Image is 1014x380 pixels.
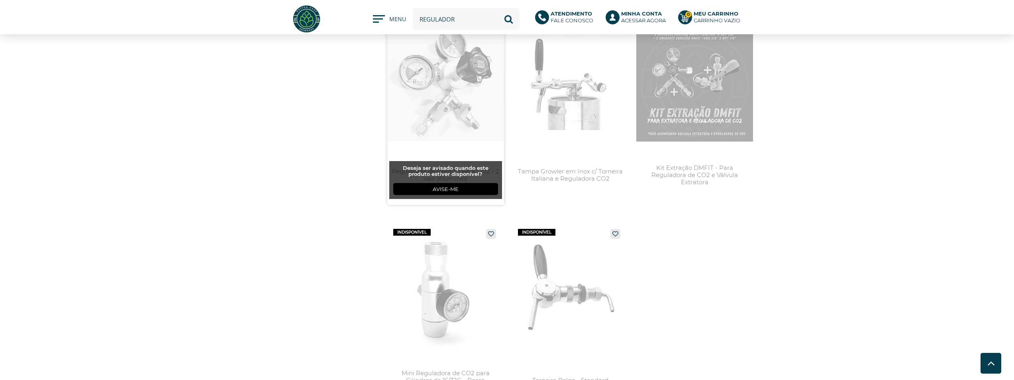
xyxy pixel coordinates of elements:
[393,229,431,236] span: indisponível
[393,183,498,195] a: Avise-me
[512,20,629,205] a: Tampa Growler em Inox c/ Torneira Italiana e Reguladora CO2
[694,17,740,24] div: Carrinho Vazio
[694,10,738,17] b: Meu Carrinho
[403,165,488,177] span: Deseja ser avisado quando este produto estiver disponível?
[518,229,555,236] span: indisponível
[413,8,520,30] input: Digite o que você procura
[551,10,592,17] b: Atendimento
[373,15,405,23] button: MENU
[636,20,753,205] a: Kit Extração DMFIT - Para Reguladora de CO2 e Válvula Extratora
[621,10,662,17] b: Minha Conta
[387,20,504,205] a: Reguladora de Pressão para CO2 - 2 vias (Alumínio)
[498,8,520,30] button: Buscar
[551,10,593,24] p: Fale conosco
[621,10,666,24] p: Acessar agora
[389,15,405,27] span: MENU
[606,10,670,28] a: Minha ContaAcessar agora
[292,4,322,34] img: Hopfen Haus BrewShop
[685,11,692,18] strong: 0
[535,10,598,28] a: AtendimentoFale conosco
